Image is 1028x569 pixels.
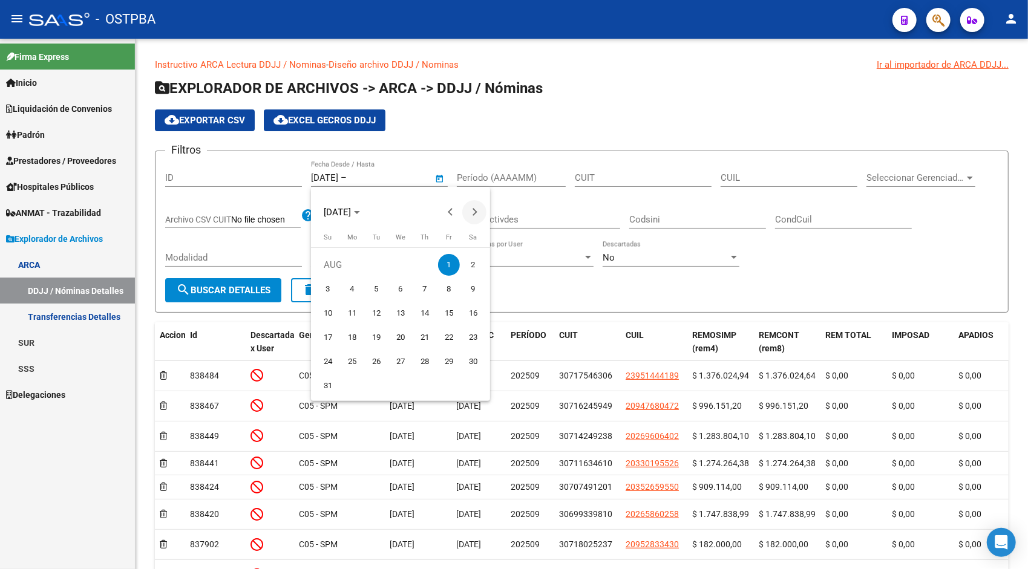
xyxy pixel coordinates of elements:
[324,207,351,218] span: [DATE]
[462,254,484,276] span: 2
[364,325,388,350] button: August 19, 2025
[461,301,485,325] button: August 16, 2025
[365,351,387,372] span: 26
[437,277,461,301] button: August 8, 2025
[341,327,363,348] span: 18
[364,350,388,374] button: August 26, 2025
[317,375,339,397] span: 31
[316,374,340,398] button: August 31, 2025
[365,327,387,348] span: 19
[438,254,460,276] span: 1
[390,302,411,324] span: 13
[396,233,405,241] span: We
[340,277,364,301] button: August 4, 2025
[413,301,437,325] button: August 14, 2025
[341,302,363,324] span: 11
[437,253,461,277] button: August 1, 2025
[316,277,340,301] button: August 3, 2025
[462,327,484,348] span: 23
[462,302,484,324] span: 16
[461,350,485,374] button: August 30, 2025
[437,350,461,374] button: August 29, 2025
[987,528,1016,557] div: Open Intercom Messenger
[413,277,437,301] button: August 7, 2025
[462,351,484,372] span: 30
[438,200,462,224] button: Previous month
[324,233,332,241] span: Su
[388,350,413,374] button: August 27, 2025
[316,301,340,325] button: August 10, 2025
[461,253,485,277] button: August 2, 2025
[462,278,484,300] span: 9
[437,325,461,350] button: August 22, 2025
[414,278,436,300] span: 7
[413,325,437,350] button: August 21, 2025
[365,278,387,300] span: 5
[317,302,339,324] span: 10
[316,350,340,374] button: August 24, 2025
[446,233,452,241] span: Fr
[388,325,413,350] button: August 20, 2025
[413,350,437,374] button: August 28, 2025
[461,325,485,350] button: August 23, 2025
[340,301,364,325] button: August 11, 2025
[438,302,460,324] span: 15
[316,253,437,277] td: AUG
[438,327,460,348] span: 22
[438,278,460,300] span: 8
[364,277,388,301] button: August 5, 2025
[317,351,339,372] span: 24
[365,302,387,324] span: 12
[462,200,486,224] button: Next month
[388,301,413,325] button: August 13, 2025
[469,233,477,241] span: Sa
[390,278,411,300] span: 6
[414,351,436,372] span: 28
[421,233,428,241] span: Th
[364,301,388,325] button: August 12, 2025
[437,301,461,325] button: August 15, 2025
[316,325,340,350] button: August 17, 2025
[340,325,364,350] button: August 18, 2025
[341,278,363,300] span: 4
[414,302,436,324] span: 14
[388,277,413,301] button: August 6, 2025
[461,277,485,301] button: August 9, 2025
[341,351,363,372] span: 25
[414,327,436,348] span: 21
[319,201,365,223] button: Choose month and year
[317,278,339,300] span: 3
[373,233,380,241] span: Tu
[340,350,364,374] button: August 25, 2025
[390,327,411,348] span: 20
[438,351,460,372] span: 29
[347,233,357,241] span: Mo
[317,327,339,348] span: 17
[390,351,411,372] span: 27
